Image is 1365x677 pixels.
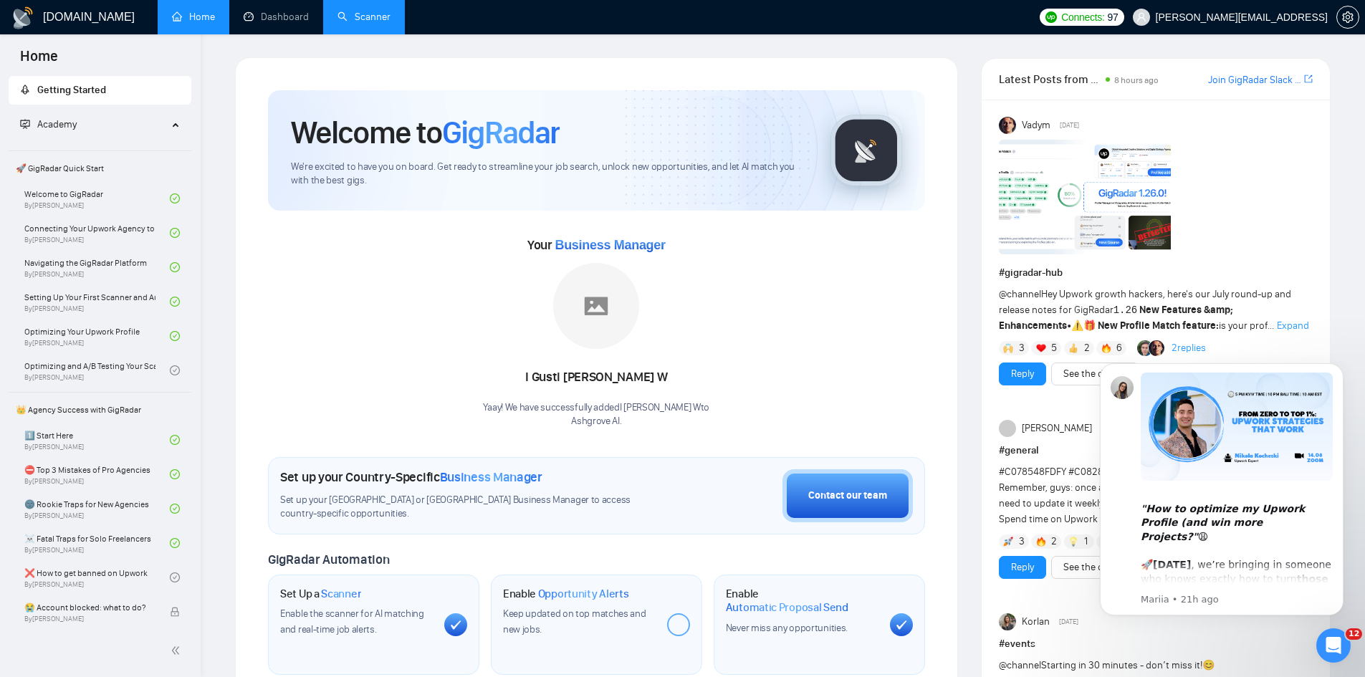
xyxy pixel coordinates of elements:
span: Keep updated on top matches and new jobs. [503,608,646,635]
span: Latest Posts from the GigRadar Community [999,70,1101,88]
span: @channel [999,288,1041,300]
span: rocket [20,85,30,95]
span: GigRadar Automation [268,552,389,567]
p: Ashgrove AI . [483,415,709,428]
span: 3 [1019,341,1025,355]
span: #C08287T9EDB [1068,466,1136,478]
span: check-circle [170,365,180,375]
span: Home [9,46,70,76]
span: [DATE] [1060,119,1079,132]
span: 12 [1346,628,1362,640]
span: 😊 [1202,659,1215,671]
img: 🚀 [1003,537,1013,547]
span: Automatic Proposal Send [726,600,848,615]
span: We're excited to have you on board. Get ready to streamline your job search, unlock new opportuni... [291,160,808,188]
span: GigRadar [442,113,560,152]
a: homeHome [172,11,215,23]
img: Vadym [999,117,1016,134]
span: Set up your [GEOGRAPHIC_DATA] or [GEOGRAPHIC_DATA] Business Manager to access country-specific op... [280,494,660,521]
span: Academy [20,118,77,130]
a: See the details [1063,560,1126,575]
span: Scanner [321,587,361,601]
span: Your [527,237,666,253]
iframe: Intercom live chat [1316,628,1351,663]
button: Reply [999,556,1046,579]
a: Reply [1011,560,1034,575]
h1: Set Up a [280,587,361,601]
h1: # general [999,443,1313,458]
h1: Set up your Country-Specific [280,469,542,485]
button: Reply [999,362,1046,385]
a: Join GigRadar Slack Community [1208,72,1301,88]
span: 3 [1019,534,1025,549]
a: export [1304,72,1313,86]
strong: New Profile Match feature: [1098,320,1219,332]
span: Hey Upwork growth hackers, here's our July round-up and release notes for GigRadar • is your prof... [999,288,1291,332]
button: See the details [1051,362,1139,385]
span: Korlan [1022,614,1050,630]
span: check-circle [170,228,180,238]
span: 97 [1108,9,1119,25]
h1: # gigradar-hub [999,265,1313,281]
img: F09AC4U7ATU-image.png [999,140,1171,254]
span: check-circle [170,331,180,341]
span: user [1136,12,1146,22]
a: Navigating the GigRadar PlatformBy[PERSON_NAME] [24,251,170,283]
span: Connects: [1061,9,1104,25]
img: 💡 [1068,537,1078,547]
img: placeholder.png [553,263,639,349]
span: double-left [171,643,185,658]
span: Business Manager [555,238,665,252]
button: Contact our team [782,469,913,522]
span: check-circle [170,262,180,272]
span: [PERSON_NAME] [1022,421,1092,436]
a: searchScanner [337,11,391,23]
a: 1️⃣ Start HereBy[PERSON_NAME] [24,424,170,456]
img: 🔥 [1036,537,1046,547]
span: 😭 Account blocked: what to do? [24,600,155,615]
a: Optimizing Your Upwork ProfileBy[PERSON_NAME] [24,320,170,352]
img: upwork-logo.png [1045,11,1057,23]
a: dashboardDashboard [244,11,309,23]
span: export [1304,73,1313,85]
span: By [PERSON_NAME] [24,615,155,623]
button: setting [1336,6,1359,29]
img: logo [11,6,34,29]
a: Connecting Your Upwork Agency to GigRadarBy[PERSON_NAME] [24,217,170,249]
a: setting [1336,11,1359,23]
span: #C078548FDFY [999,466,1066,478]
span: Enable the scanner for AI matching and real-time job alerts. [280,608,424,635]
span: Getting Started [37,84,106,96]
h1: # events [999,636,1313,652]
img: ❤️ [1036,343,1046,353]
a: Setting Up Your First Scanner and Auto-BidderBy[PERSON_NAME] [24,286,170,317]
a: ☠️ Fatal Traps for Solo FreelancersBy[PERSON_NAME] [24,527,170,559]
span: 🎁 [1083,320,1096,332]
li: Getting Started [9,76,191,105]
img: Korlan [999,613,1016,630]
div: I Gusti [PERSON_NAME] W [483,365,709,390]
a: Optimizing and A/B Testing Your Scanner for Better ResultsBy[PERSON_NAME] [24,355,170,386]
img: 🙌 [1003,343,1013,353]
iframe: Intercom notifications message [1078,342,1365,638]
img: 👍 [1068,343,1078,353]
span: Vadym [1022,117,1050,133]
img: Alex B [1137,340,1153,356]
span: Opportunity Alerts [538,587,629,601]
span: [DATE] [1059,615,1078,628]
a: See the details [1063,366,1126,382]
img: gigradar-logo.png [830,115,902,186]
span: Remember, guys: once a profile optimization doesn’t work for you, you need to update it weekly or... [999,466,1303,525]
span: fund-projection-screen [20,119,30,129]
div: Contact our team [808,488,887,504]
h1: Enable [726,587,878,615]
span: lock [170,607,180,617]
